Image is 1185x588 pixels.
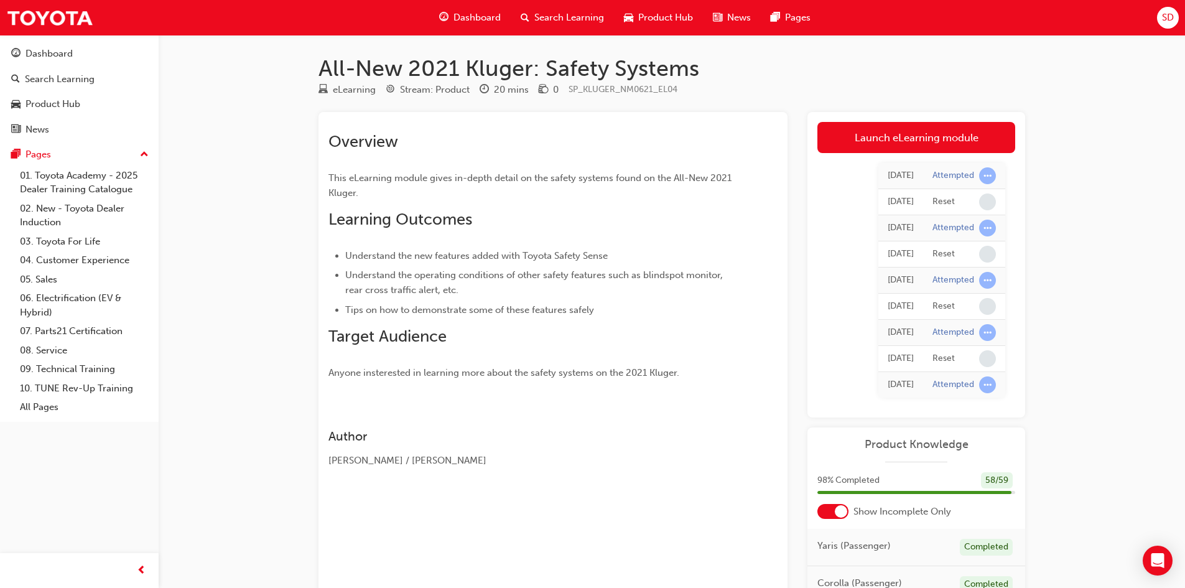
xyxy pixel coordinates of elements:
div: 20 mins [494,83,529,97]
div: Wed Mar 12 2025 15:08:24 GMT+1100 (Australian Eastern Daylight Time) [888,325,914,340]
span: news-icon [713,10,722,26]
span: learningRecordVerb_NONE-icon [979,298,996,315]
span: Yaris (Passenger) [817,539,891,553]
span: guage-icon [11,49,21,60]
span: learningRecordVerb_NONE-icon [979,350,996,367]
span: Search Learning [534,11,604,25]
div: Thu May 08 2025 14:22:15 GMT+1000 (Australian Eastern Standard Time) [888,221,914,235]
span: target-icon [386,85,395,96]
span: car-icon [624,10,633,26]
span: learningRecordVerb_NONE-icon [979,194,996,210]
span: up-icon [140,147,149,163]
span: SD [1162,11,1174,25]
span: Target Audience [328,327,447,346]
span: learningRecordVerb_ATTEMPT-icon [979,272,996,289]
div: Reset [932,196,955,208]
span: car-icon [11,99,21,110]
span: Learning Outcomes [328,210,472,229]
span: search-icon [11,74,20,85]
span: learningRecordVerb_ATTEMPT-icon [979,220,996,236]
h1: All-New 2021 Kluger: Safety Systems [318,55,1025,82]
a: Search Learning [5,68,154,91]
a: Dashboard [5,42,154,65]
div: Reset [932,301,955,312]
span: News [727,11,751,25]
div: News [26,123,49,137]
div: Attempted [932,222,974,234]
div: Type [318,82,376,98]
div: 58 / 59 [981,472,1013,489]
a: 01. Toyota Academy - 2025 Dealer Training Catalogue [15,166,154,199]
span: prev-icon [137,563,146,579]
div: Attempted [932,274,974,286]
span: Understand the operating conditions of other safety features such as blindspot monitor, rear cros... [345,269,725,296]
div: eLearning [333,83,376,97]
span: learningRecordVerb_ATTEMPT-icon [979,167,996,184]
a: 08. Service [15,341,154,360]
div: Stream [386,82,470,98]
span: Understand the new features added with Toyota Safety Sense [345,250,608,261]
div: Duration [480,82,529,98]
span: Pages [785,11,811,25]
span: Tips on how to demonstrate some of these features safely [345,304,594,315]
a: news-iconNews [703,5,761,30]
div: Attempted [932,327,974,338]
span: learningRecordVerb_NONE-icon [979,246,996,263]
div: Price [539,82,559,98]
div: Open Intercom Messenger [1143,546,1173,576]
div: Search Learning [25,72,95,86]
a: 09. Technical Training [15,360,154,379]
span: This eLearning module gives in-depth detail on the safety systems found on the All-New 2021 Kluger. [328,172,734,198]
div: Mon Mar 17 2025 12:32:20 GMT+1100 (Australian Eastern Daylight Time) [888,273,914,287]
a: 03. Toyota For Life [15,232,154,251]
button: DashboardSearch LearningProduct HubNews [5,40,154,143]
div: Dashboard [26,47,73,61]
h3: Author [328,429,733,444]
a: All Pages [15,398,154,417]
a: guage-iconDashboard [429,5,511,30]
span: 98 % Completed [817,474,880,488]
span: guage-icon [439,10,448,26]
span: Anyone insterested in learning more about the safety systems on the 2021 Kluger. [328,367,679,378]
a: News [5,118,154,141]
span: learningRecordVerb_ATTEMPT-icon [979,376,996,393]
a: 06. Electrification (EV & Hybrid) [15,289,154,322]
span: search-icon [521,10,529,26]
span: Product Hub [638,11,693,25]
div: Product Hub [26,97,80,111]
div: Completed [960,539,1013,556]
a: search-iconSearch Learning [511,5,614,30]
div: [PERSON_NAME] / [PERSON_NAME] [328,454,733,468]
a: 02. New - Toyota Dealer Induction [15,199,154,232]
span: Show Incomplete Only [853,505,951,519]
button: Pages [5,143,154,166]
div: Attempted [932,170,974,182]
span: money-icon [539,85,548,96]
span: news-icon [11,124,21,136]
div: Stream: Product [400,83,470,97]
span: pages-icon [771,10,780,26]
span: learningResourceType_ELEARNING-icon [318,85,328,96]
div: Reset [932,248,955,260]
a: 10. TUNE Rev-Up Training [15,379,154,398]
a: Product Knowledge [817,437,1015,452]
span: Dashboard [453,11,501,25]
a: pages-iconPages [761,5,820,30]
div: Thu May 08 2025 14:22:14 GMT+1000 (Australian Eastern Standard Time) [888,247,914,261]
img: Trak [6,4,93,32]
div: Reset [932,353,955,365]
div: Wed Mar 12 2025 15:08:23 GMT+1100 (Australian Eastern Daylight Time) [888,352,914,366]
a: 05. Sales [15,270,154,289]
a: 04. Customer Experience [15,251,154,270]
span: Overview [328,132,398,151]
div: Wed Jun 25 2025 13:04:58 GMT+1000 (Australian Eastern Standard Time) [888,169,914,183]
span: clock-icon [480,85,489,96]
div: Mon Feb 03 2025 12:18:20 GMT+1100 (Australian Eastern Daylight Time) [888,378,914,392]
div: Mon Mar 17 2025 12:32:19 GMT+1100 (Australian Eastern Daylight Time) [888,299,914,314]
a: Launch eLearning module [817,122,1015,153]
div: Attempted [932,379,974,391]
div: Pages [26,147,51,162]
span: learningRecordVerb_ATTEMPT-icon [979,324,996,341]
